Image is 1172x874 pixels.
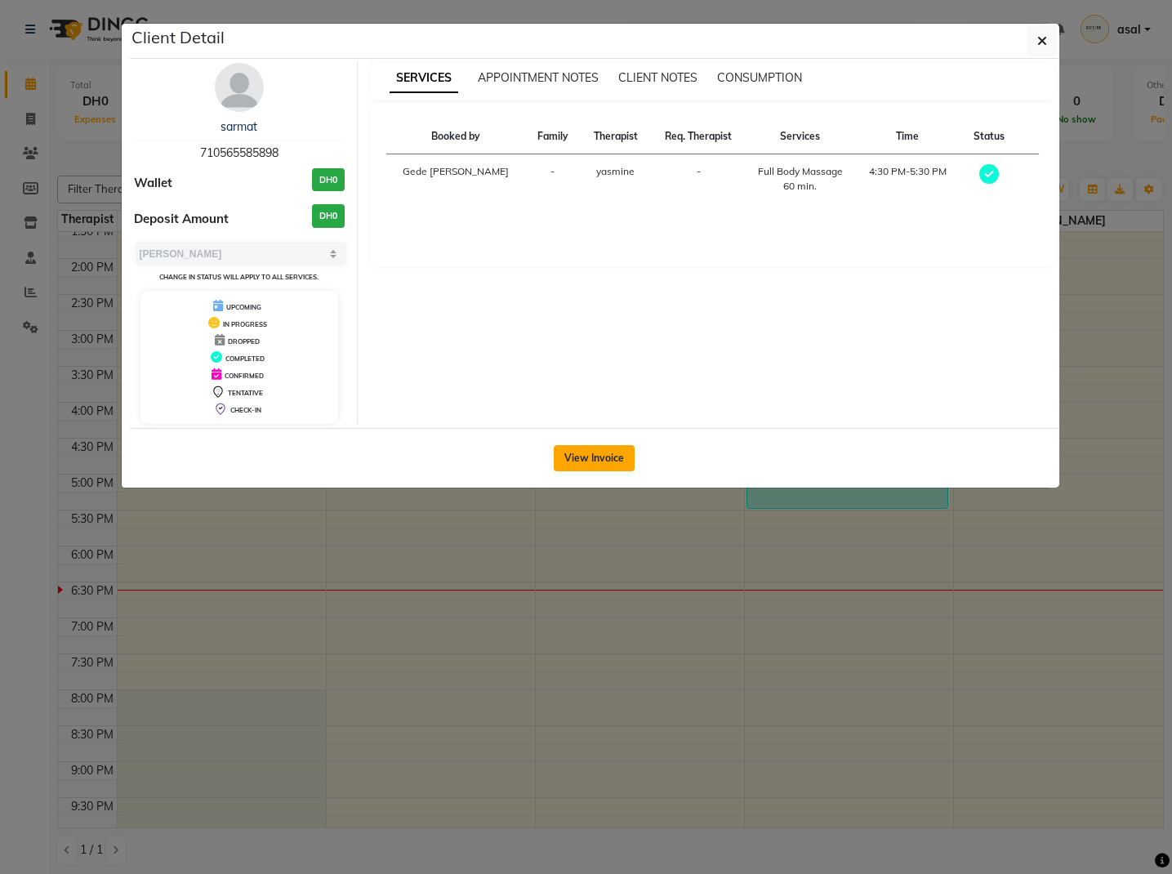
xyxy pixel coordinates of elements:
th: Therapist [581,119,651,154]
a: sarmat [221,119,257,134]
span: yasmine [596,165,635,177]
span: TENTATIVE [228,389,263,397]
td: 4:30 PM-5:30 PM [854,154,961,204]
th: Family [525,119,581,154]
span: Deposit Amount [134,210,229,229]
img: avatar [215,63,264,112]
div: Full Body Massage 60 min. [756,164,844,194]
span: APPOINTMENT NOTES [478,70,599,85]
td: Gede [PERSON_NAME] [386,154,525,204]
span: COMPLETED [225,355,265,363]
td: - [651,154,746,204]
span: CLIENT NOTES [618,70,697,85]
th: Time [854,119,961,154]
h3: DH0 [312,204,345,228]
button: View Invoice [554,445,635,471]
h5: Client Detail [131,25,225,50]
span: CONFIRMED [225,372,264,380]
span: IN PROGRESS [223,320,267,328]
th: Status [961,119,1017,154]
span: DROPPED [228,337,260,346]
h3: DH0 [312,168,345,192]
span: CONSUMPTION [717,70,802,85]
span: CHECK-IN [230,406,261,414]
small: Change in status will apply to all services. [159,273,319,281]
span: SERVICES [390,64,458,93]
span: 710565585898 [200,145,279,160]
td: - [525,154,581,204]
th: Booked by [386,119,525,154]
th: Services [746,119,854,154]
span: Wallet [134,174,172,193]
th: Req. Therapist [651,119,746,154]
span: UPCOMING [226,303,261,311]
